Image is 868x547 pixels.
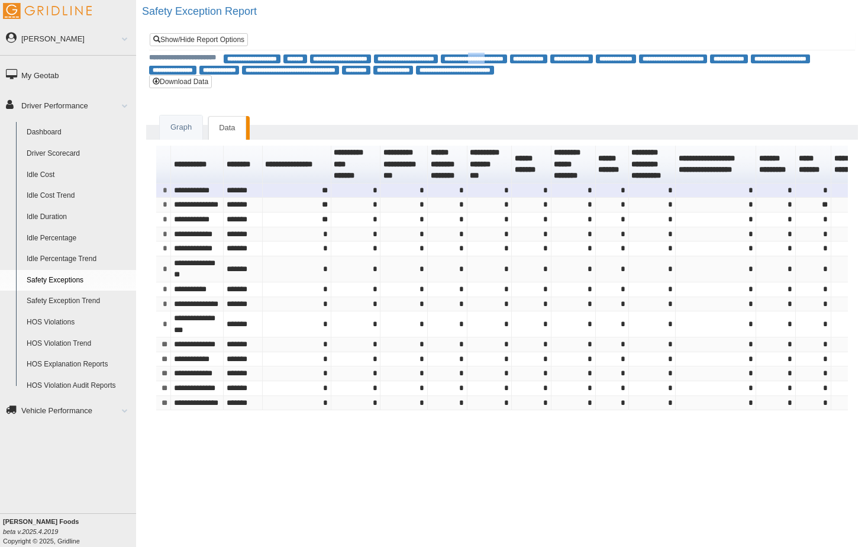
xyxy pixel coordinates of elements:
[208,116,246,140] a: Data
[676,146,756,184] th: Sort column
[21,185,136,207] a: Idle Cost Trend
[21,143,136,165] a: Driver Scorecard
[551,146,596,184] th: Sort column
[796,146,831,184] th: Sort column
[263,146,331,184] th: Sort column
[150,33,248,46] a: Show/Hide Report Options
[596,146,629,184] th: Sort column
[428,146,467,184] th: Sort column
[21,333,136,355] a: HOS Violation Trend
[467,146,512,184] th: Sort column
[149,75,212,88] button: Download Data
[756,146,796,184] th: Sort column
[21,375,136,397] a: HOS Violation Audit Reports
[3,528,58,535] i: beta v.2025.4.2019
[512,146,551,184] th: Sort column
[21,122,136,143] a: Dashboard
[224,146,263,184] th: Sort column
[21,270,136,291] a: Safety Exceptions
[3,518,79,525] b: [PERSON_NAME] Foods
[171,146,224,184] th: Sort column
[21,354,136,375] a: HOS Explanation Reports
[331,146,381,184] th: Sort column
[21,228,136,249] a: Idle Percentage
[21,291,136,312] a: Safety Exception Trend
[142,6,868,18] h2: Safety Exception Report
[21,165,136,186] a: Idle Cost
[3,517,136,546] div: Copyright © 2025, Gridline
[21,207,136,228] a: Idle Duration
[3,3,92,19] img: Gridline
[21,312,136,333] a: HOS Violations
[21,249,136,270] a: Idle Percentage Trend
[629,146,676,184] th: Sort column
[380,146,428,184] th: Sort column
[160,115,202,140] a: Graph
